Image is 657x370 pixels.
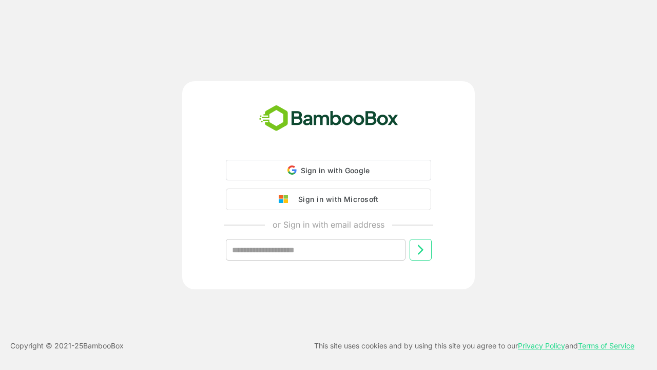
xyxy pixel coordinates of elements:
a: Privacy Policy [518,341,565,350]
img: google [279,195,293,204]
div: Sign in with Google [226,160,431,180]
p: or Sign in with email address [273,218,384,231]
span: Sign in with Google [301,166,370,175]
button: Sign in with Microsoft [226,189,431,210]
p: Copyright © 2021- 25 BambooBox [10,340,124,352]
img: bamboobox [254,102,404,136]
a: Terms of Service [578,341,634,350]
div: Sign in with Microsoft [293,193,378,206]
p: This site uses cookies and by using this site you agree to our and [314,340,634,352]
